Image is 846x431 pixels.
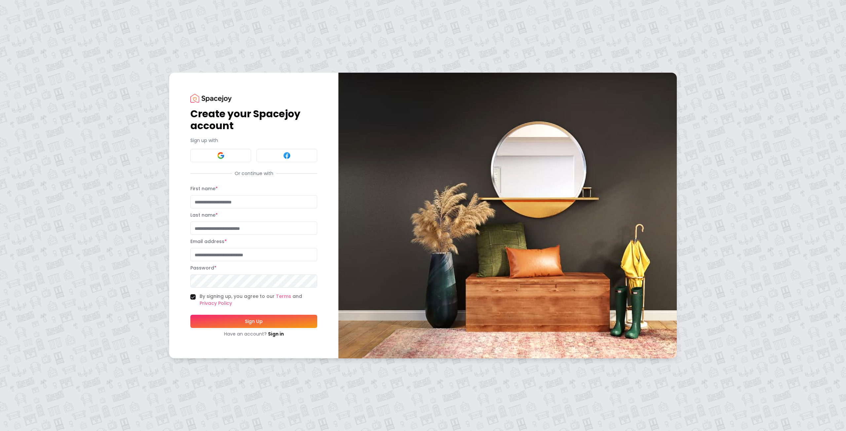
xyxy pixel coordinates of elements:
[232,170,276,177] span: Or continue with
[200,293,317,307] label: By signing up, you agree to our and
[200,300,232,306] a: Privacy Policy
[276,293,291,300] a: Terms
[190,108,317,132] h1: Create your Spacejoy account
[190,94,232,103] img: Spacejoy Logo
[190,265,216,271] label: Password
[338,73,677,358] img: banner
[190,137,317,144] p: Sign up with
[190,185,218,192] label: First name
[217,152,225,160] img: Google signin
[190,212,218,218] label: Last name
[283,152,291,160] img: Facebook signin
[190,315,317,328] button: Sign Up
[268,331,284,337] a: Sign in
[190,238,227,245] label: Email address
[190,331,317,337] div: Have an account?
